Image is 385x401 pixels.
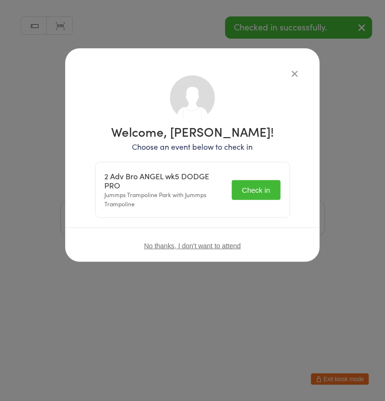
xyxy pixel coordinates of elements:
button: Check in [232,180,280,200]
button: No thanks, I don't want to attend [144,242,241,250]
div: Jummps Trampoline Park with Jummps Trampoline [105,172,227,208]
div: 2 Adv Bro ANGEL wk5 DODGE PRO [105,172,227,190]
img: no_photo.png [170,75,215,120]
h1: Welcome, [PERSON_NAME]! [95,125,290,138]
p: Choose an event below to check in [95,141,290,152]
